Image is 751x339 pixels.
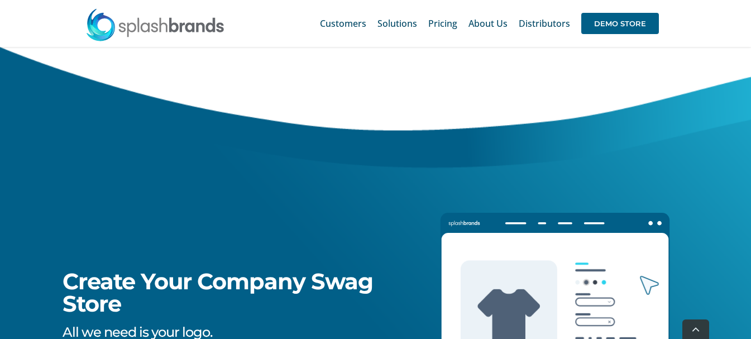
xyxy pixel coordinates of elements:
span: Distributors [519,19,570,28]
span: About Us [468,19,508,28]
a: Pricing [428,6,457,41]
nav: Main Menu Sticky [320,6,659,41]
a: Customers [320,6,366,41]
span: Solutions [377,19,417,28]
a: DEMO STORE [581,6,659,41]
span: Customers [320,19,366,28]
span: Pricing [428,19,457,28]
span: DEMO STORE [581,13,659,34]
span: Create Your Company Swag Store [63,268,373,317]
img: SplashBrands.com Logo [85,8,225,41]
a: Distributors [519,6,570,41]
